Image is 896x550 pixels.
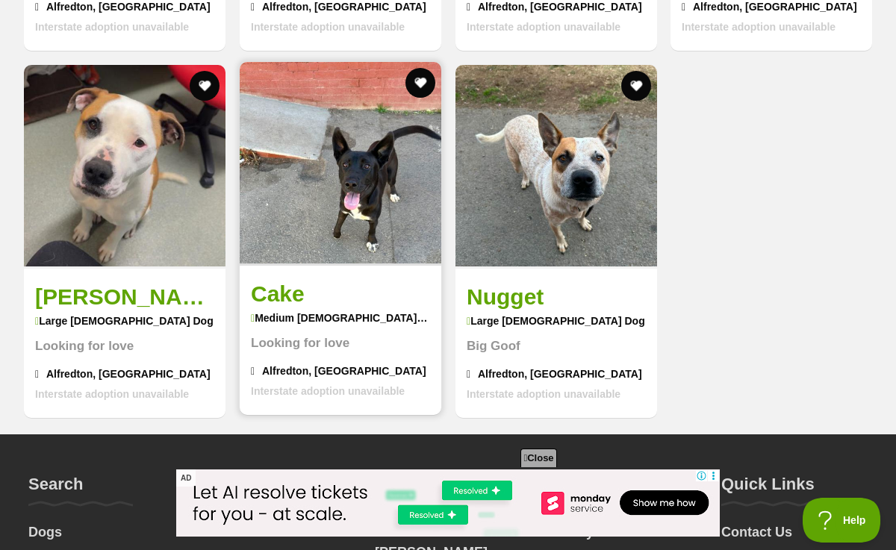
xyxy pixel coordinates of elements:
div: Alfredton, [GEOGRAPHIC_DATA] [251,363,430,384]
h3: [PERSON_NAME] [35,280,214,313]
div: medium [DEMOGRAPHIC_DATA] Dog [251,310,430,326]
h3: Quick Links [721,472,815,505]
h3: Search [28,472,83,505]
div: large [DEMOGRAPHIC_DATA] Dog [35,313,214,329]
div: large [DEMOGRAPHIC_DATA] Dog [467,313,646,329]
span: Interstate adoption unavailable [35,388,189,400]
button: favourite [405,68,435,98]
div: Looking for love [35,337,214,356]
h3: Cake [251,277,430,310]
iframe: Help Scout Beacon - Open [803,498,881,543]
a: Contact Us [715,519,874,546]
span: Interstate adoption unavailable [682,21,836,33]
div: Alfredton, [GEOGRAPHIC_DATA] [467,366,646,387]
div: Looking for love [251,334,430,353]
h3: Nugget [467,280,646,313]
span: Interstate adoption unavailable [35,21,189,33]
iframe: Advertisement [448,542,449,543]
img: Nugget [455,65,657,266]
span: Interstate adoption unavailable [251,21,405,33]
a: Nugget large [DEMOGRAPHIC_DATA] Dog Big Goof Alfredton, [GEOGRAPHIC_DATA] Interstate adoption una... [455,269,657,419]
a: Cake medium [DEMOGRAPHIC_DATA] Dog Looking for love Alfredton, [GEOGRAPHIC_DATA] Interstate adopt... [240,266,441,416]
div: Alfredton, [GEOGRAPHIC_DATA] [35,366,214,387]
span: Close [520,449,556,467]
button: favourite [190,71,220,101]
span: Interstate adoption unavailable [251,385,405,397]
span: AD [176,469,196,487]
img: Cake [240,62,441,263]
img: Chester [24,65,225,266]
div: Big Goof [467,337,646,356]
span: Interstate adoption unavailable [467,21,620,33]
span: Interstate adoption unavailable [467,388,620,400]
a: [PERSON_NAME] large [DEMOGRAPHIC_DATA] Dog Looking for love Alfredton, [GEOGRAPHIC_DATA] Intersta... [24,269,225,419]
a: Dogs [22,519,181,546]
button: favourite [620,71,650,101]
